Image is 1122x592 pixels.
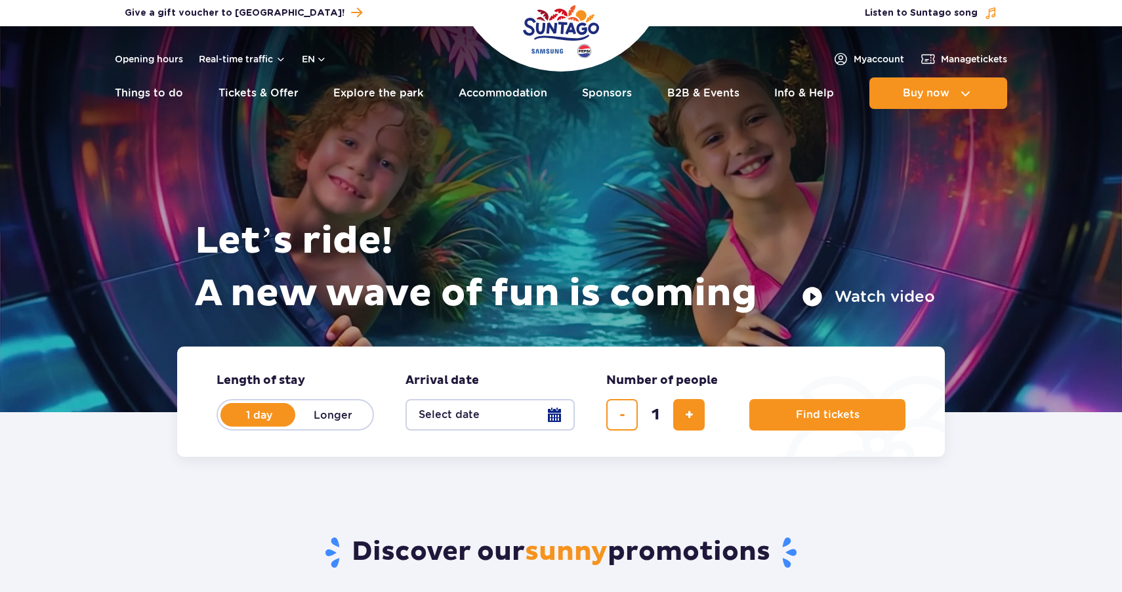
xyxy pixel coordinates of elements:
a: Accommodation [459,77,547,109]
a: Explore the park [333,77,423,109]
a: Myaccount [833,51,904,67]
input: number of tickets [640,399,671,431]
a: Info & Help [774,77,834,109]
button: Listen to Suntago song [865,7,997,20]
span: sunny [525,536,608,568]
span: Give a gift voucher to [GEOGRAPHIC_DATA]! [125,7,344,20]
span: Length of stay [217,373,305,389]
span: Listen to Suntago song [865,7,978,20]
span: Find tickets [796,409,860,421]
button: add ticket [673,399,705,431]
a: B2B & Events [667,77,739,109]
button: en [302,53,327,66]
label: Longer [295,401,370,429]
span: Arrival date [405,373,479,389]
h2: Discover our promotions [177,536,945,570]
span: Buy now [903,87,949,99]
button: Select date [405,399,575,431]
button: Buy now [869,77,1007,109]
a: Managetickets [920,51,1007,67]
a: Sponsors [582,77,632,109]
button: Watch video [802,286,935,307]
span: Number of people [606,373,718,389]
button: Find tickets [749,399,905,431]
label: 1 day [222,401,297,429]
span: Manage tickets [941,53,1007,66]
a: Opening hours [115,53,183,66]
button: Real-time traffic [199,54,286,64]
h1: Let’s ride! A new wave of fun is coming [195,215,935,320]
button: remove ticket [606,399,638,431]
form: Planning your visit to Park of Poland [177,347,945,457]
span: My account [854,53,904,66]
a: Tickets & Offer [218,77,299,109]
a: Things to do [115,77,183,109]
a: Give a gift voucher to [GEOGRAPHIC_DATA]! [125,4,362,22]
